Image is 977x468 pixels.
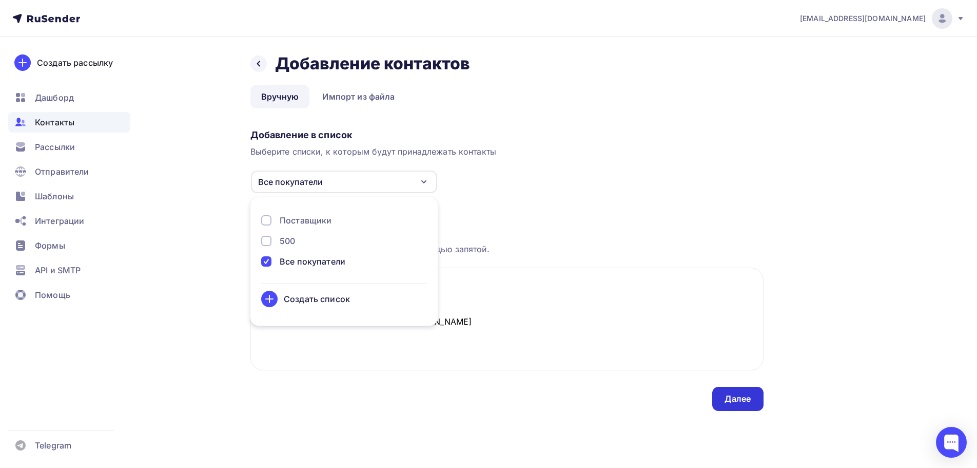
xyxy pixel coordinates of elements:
[311,85,405,108] a: Импорт из файла
[280,255,345,268] div: Все покупатели
[250,231,764,255] div: Каждый контакт с новой строки. Информация о контакте разделяется с помощью запятой.
[250,129,764,141] div: Добавление в список
[35,141,75,153] span: Рассылки
[8,87,130,108] a: Дашборд
[250,197,438,326] ul: Все покупатели
[280,235,295,247] div: 500
[258,176,323,188] div: Все покупатели
[35,116,74,128] span: Контакты
[35,215,84,227] span: Интеграции
[35,165,89,178] span: Отправители
[35,289,70,301] span: Помощь
[800,13,926,24] span: [EMAIL_ADDRESS][DOMAIN_NAME]
[35,264,81,276] span: API и SMTP
[725,393,751,405] div: Далее
[35,91,74,104] span: Дашборд
[284,293,350,305] div: Создать список
[250,170,438,194] button: Все покупатели
[800,8,965,29] a: [EMAIL_ADDRESS][DOMAIN_NAME]
[280,214,331,227] div: Поставщики
[8,161,130,182] a: Отправители
[8,137,130,157] a: Рассылки
[8,235,130,256] a: Формы
[250,145,764,158] div: Выберите списки, к которым будут принадлежать контакты
[275,53,471,74] h2: Добавление контактов
[35,239,65,252] span: Формы
[35,439,71,452] span: Telegram
[35,190,74,202] span: Шаблоны
[250,85,310,108] a: Вручную
[8,186,130,207] a: Шаблоны
[250,214,764,227] div: Загрузка контактов
[8,112,130,133] a: Контакты
[37,57,113,69] div: Создать рассылку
